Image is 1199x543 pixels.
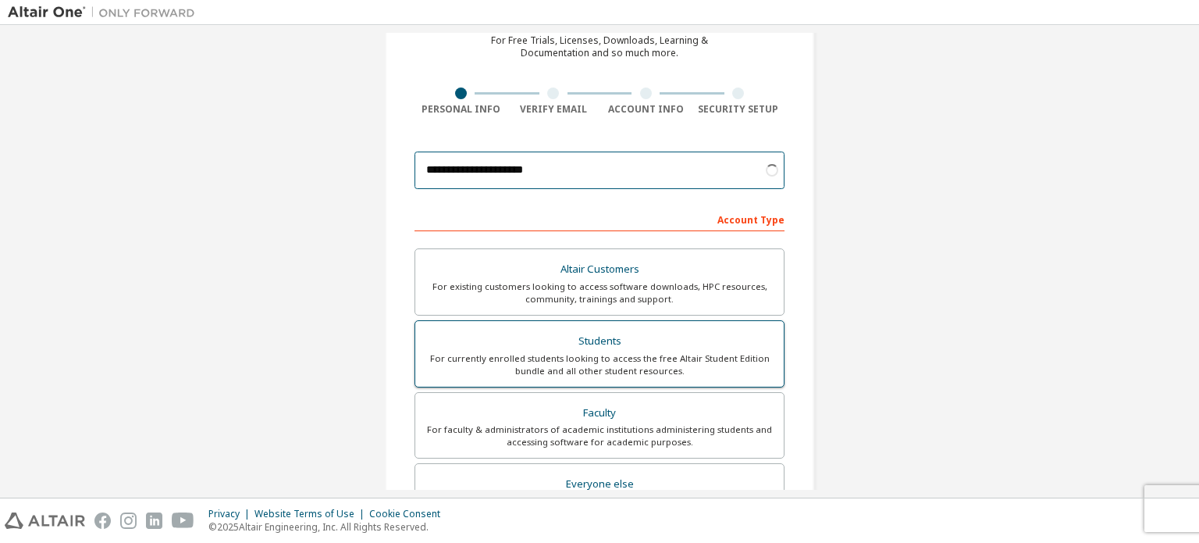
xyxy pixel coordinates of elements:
img: facebook.svg [94,513,111,529]
div: Account Info [599,103,692,116]
p: © 2025 Altair Engineering, Inc. All Rights Reserved. [208,520,450,534]
div: Students [425,330,774,352]
div: For existing customers looking to access software downloads, HPC resources, community, trainings ... [425,280,774,305]
div: Website Terms of Use [254,508,369,520]
div: For faculty & administrators of academic institutions administering students and accessing softwa... [425,423,774,448]
img: youtube.svg [172,513,194,529]
div: Faculty [425,402,774,424]
div: For currently enrolled students looking to access the free Altair Student Edition bundle and all ... [425,352,774,377]
div: Personal Info [414,103,507,116]
div: Account Type [414,206,785,231]
div: For Free Trials, Licenses, Downloads, Learning & Documentation and so much more. [491,34,708,59]
div: Everyone else [425,473,774,495]
div: Privacy [208,508,254,520]
div: Altair Customers [425,259,774,280]
img: instagram.svg [120,513,137,529]
div: Security Setup [692,103,785,116]
img: altair_logo.svg [5,513,85,529]
img: Altair One [8,5,203,20]
div: Verify Email [507,103,600,116]
div: Cookie Consent [369,508,450,520]
img: linkedin.svg [146,513,162,529]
